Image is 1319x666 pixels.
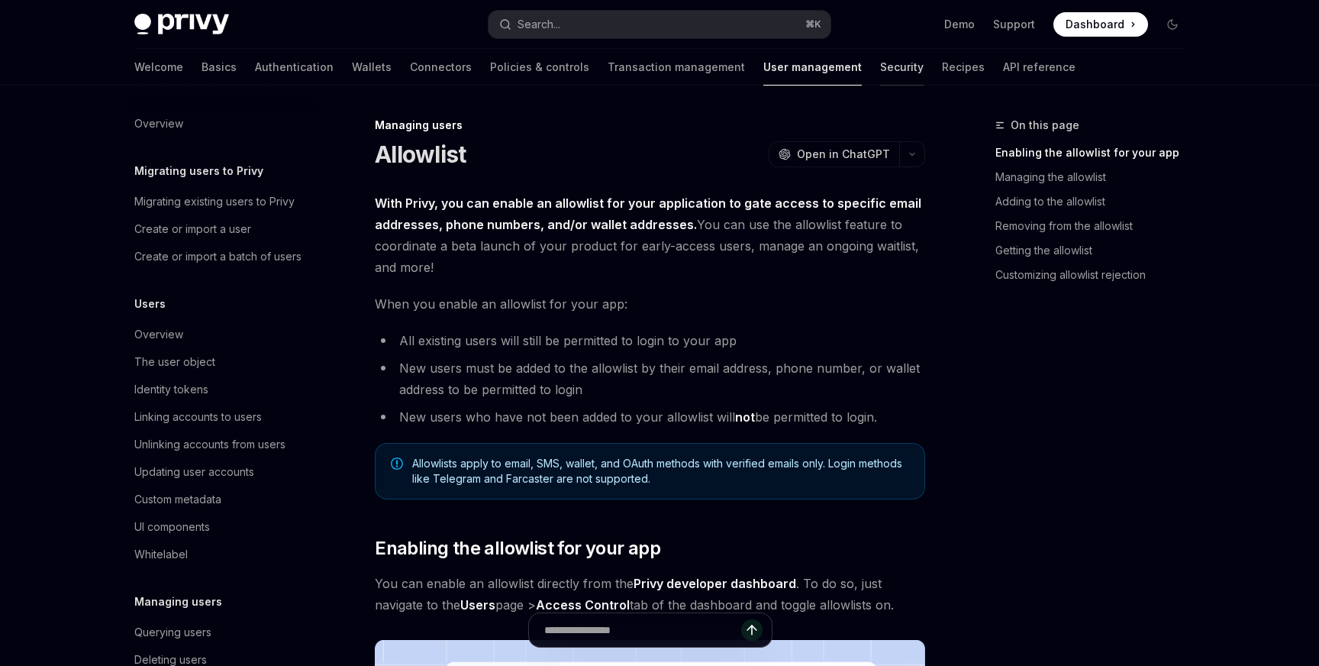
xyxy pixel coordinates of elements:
h5: Migrating users to Privy [134,162,263,180]
div: Search... [518,15,560,34]
h1: Allowlist [375,141,466,168]
span: Allowlists apply to email, SMS, wallet, and OAuth methods with verified emails only. Login method... [412,456,909,487]
a: UI components [122,513,318,541]
div: Custom metadata [134,490,221,509]
div: Whitelabel [134,545,188,564]
a: Access Control [536,597,630,613]
li: New users must be added to the allowlist by their email address, phone number, or wallet address ... [375,357,925,400]
a: Connectors [410,49,472,86]
button: Toggle dark mode [1160,12,1185,37]
a: Migrating existing users to Privy [122,188,318,215]
div: Managing users [375,118,925,133]
div: Updating user accounts [134,463,254,481]
a: Create or import a batch of users [122,243,318,270]
a: Dashboard [1053,12,1148,37]
span: You can use the allowlist feature to coordinate a beta launch of your product for early-access us... [375,192,925,278]
strong: With Privy, you can enable an allowlist for your application to gate access to specific email add... [375,196,921,232]
li: New users who have not been added to your allowlist will be permitted to login. [375,406,925,428]
div: UI components [134,518,210,536]
a: Create or import a user [122,215,318,243]
div: Overview [134,325,183,344]
span: ⌘ K [805,18,821,31]
div: Create or import a batch of users [134,247,302,266]
div: Identity tokens [134,380,208,399]
a: Wallets [352,49,392,86]
a: Overview [122,321,318,348]
span: Enabling the allowlist for your app [375,536,660,561]
a: API reference [1003,49,1076,86]
button: Open in ChatGPT [769,141,899,167]
a: Basics [202,49,237,86]
a: The user object [122,348,318,376]
a: Privy developer dashboard [634,576,796,592]
a: User management [763,49,862,86]
h5: Managing users [134,593,222,611]
div: Unlinking accounts from users [134,435,285,454]
a: Support [993,17,1035,32]
a: Recipes [942,49,985,86]
div: Linking accounts to users [134,408,262,426]
a: Removing from the allowlist [995,214,1197,238]
img: dark logo [134,14,229,35]
span: You can enable an allowlist directly from the . To do so, just navigate to the page > tab of the ... [375,573,925,616]
li: All existing users will still be permitted to login to your app [375,330,925,351]
a: Security [880,49,924,86]
span: When you enable an allowlist for your app: [375,293,925,315]
div: Migrating existing users to Privy [134,192,295,211]
a: Transaction management [608,49,745,86]
a: Custom metadata [122,486,318,513]
a: Welcome [134,49,183,86]
div: The user object [134,353,215,371]
a: Getting the allowlist [995,238,1197,263]
svg: Note [391,457,403,470]
a: Authentication [255,49,334,86]
button: Search...⌘K [489,11,830,38]
a: Overview [122,110,318,137]
a: Managing the allowlist [995,165,1197,189]
a: Querying users [122,619,318,646]
div: Create or import a user [134,220,251,238]
div: Overview [134,115,183,133]
span: Open in ChatGPT [797,147,890,162]
h5: Users [134,295,166,313]
div: Querying users [134,623,211,642]
a: Identity tokens [122,376,318,403]
a: Linking accounts to users [122,403,318,431]
a: Enabling the allowlist for your app [995,141,1197,165]
strong: not [735,409,755,425]
a: Unlinking accounts from users [122,431,318,458]
strong: Users [460,597,495,613]
a: Whitelabel [122,541,318,568]
span: On this page [1011,116,1079,134]
a: Updating user accounts [122,458,318,486]
a: Demo [944,17,975,32]
a: Adding to the allowlist [995,189,1197,214]
button: Send message [741,619,763,641]
span: Dashboard [1066,17,1124,32]
a: Policies & controls [490,49,589,86]
a: Customizing allowlist rejection [995,263,1197,287]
